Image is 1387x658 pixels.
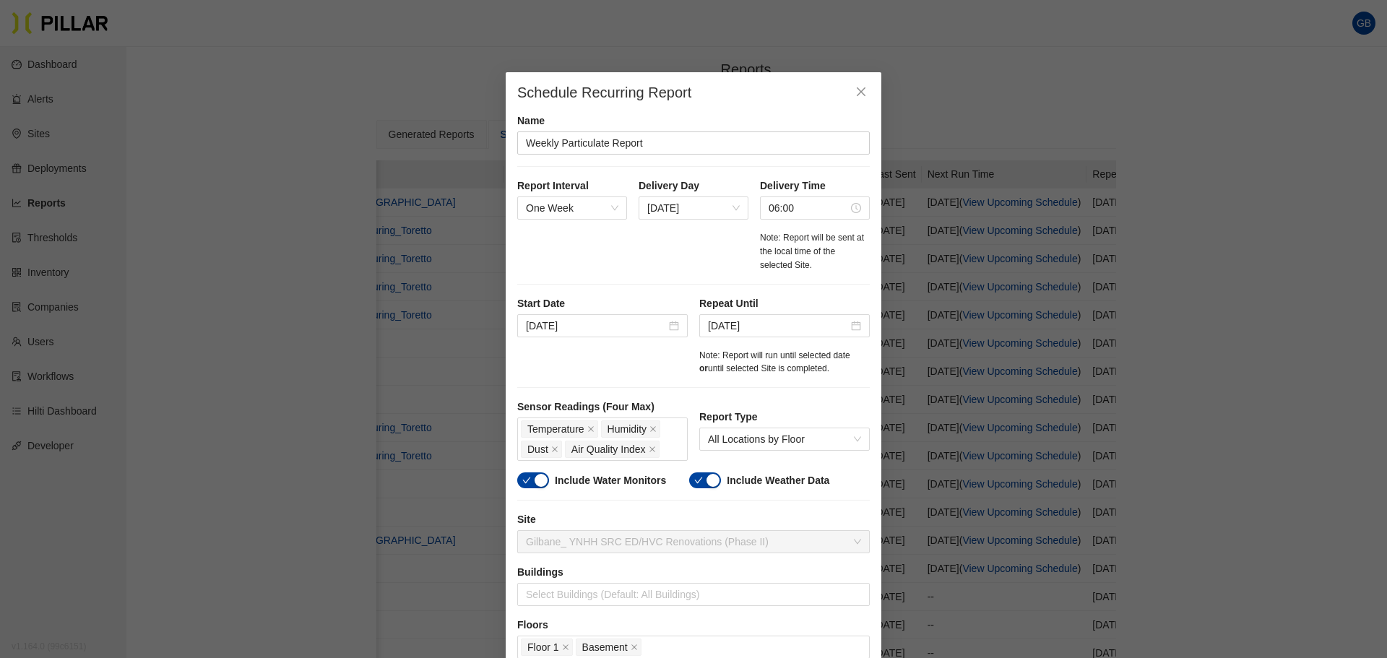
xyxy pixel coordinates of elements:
[517,131,870,155] input: Report Name
[522,476,531,485] span: check
[760,231,870,272] div: Note: Report will be sent at the local time of the selected Site.
[582,639,628,655] span: Basement
[517,618,870,633] label: Floors
[517,512,870,527] label: Site
[551,446,558,454] span: close
[760,178,870,194] label: Delivery Time
[855,86,867,98] span: close
[841,72,881,113] button: Close
[527,639,559,655] span: Floor 1
[608,421,647,437] span: Humidity
[699,349,870,376] div: Note: Report will run until selected date until selected Site is completed.
[517,565,870,580] label: Buildings
[526,197,618,219] span: One Week
[647,197,740,219] span: Monday
[699,410,870,425] label: Report Type
[526,531,861,553] span: Gilbane_ YNHH SRC ED/HVC Renovations (Phase II)
[699,296,870,311] label: Repeat Until
[562,644,569,652] span: close
[555,473,666,488] label: Include Water Monitors
[527,421,584,437] span: Temperature
[639,178,748,194] label: Delivery Day
[631,644,638,652] span: close
[649,446,656,454] span: close
[517,399,688,415] label: Sensor Readings (Four Max)
[517,178,627,194] label: Report Interval
[694,476,703,485] span: check
[517,113,870,129] label: Name
[517,84,870,102] h3: Schedule Recurring Report
[587,425,595,434] span: close
[571,441,646,457] span: Air Quality Index
[708,318,848,334] input: Jun 30, 2027
[649,425,657,434] span: close
[769,200,848,216] input: 06:00
[727,473,829,488] label: Include Weather Data
[517,296,688,311] label: Start Date
[699,363,708,373] span: or
[708,428,861,450] span: All Locations by Floor
[527,441,548,457] span: Dust
[526,318,666,334] input: Sep 21, 2024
